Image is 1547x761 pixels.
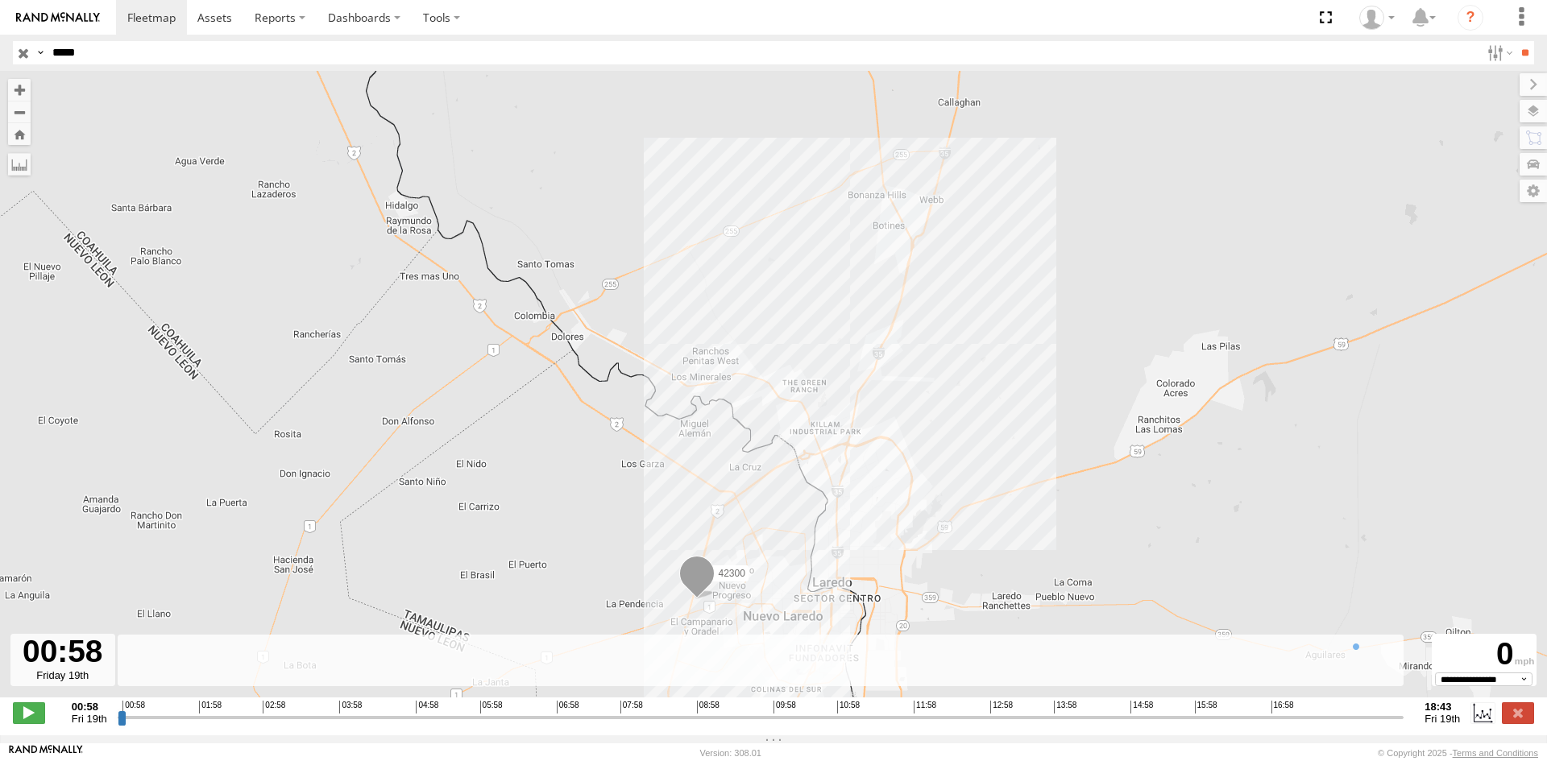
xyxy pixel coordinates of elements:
div: Version: 308.01 [700,748,761,758]
label: Close [1502,702,1534,723]
span: 04:58 [416,701,438,713]
span: 07:58 [620,701,643,713]
div: Ryan Roxas [1354,6,1400,30]
div: 0 [1434,636,1534,672]
span: 08:58 [697,701,720,713]
span: 01:58 [199,701,222,713]
button: Zoom Home [8,123,31,145]
span: 12:58 [990,701,1013,713]
label: Map Settings [1520,180,1547,202]
span: 42300 [718,567,744,578]
span: 00:58 [122,701,145,713]
span: 11:58 [914,701,936,713]
label: Play/Stop [13,702,45,723]
span: 13:58 [1054,701,1076,713]
span: 03:58 [339,701,362,713]
span: 15:58 [1195,701,1217,713]
span: 06:58 [557,701,579,713]
label: Search Query [34,41,47,64]
a: Visit our Website [9,745,83,761]
span: Fri 19th Sep 2025 [1425,713,1460,725]
button: Zoom in [8,79,31,101]
label: Measure [8,153,31,176]
a: Terms and Conditions [1453,748,1538,758]
span: 16:58 [1271,701,1294,713]
strong: 00:58 [72,701,107,713]
div: © Copyright 2025 - [1378,748,1538,758]
img: rand-logo.svg [16,12,100,23]
span: 05:58 [480,701,503,713]
label: Search Filter Options [1481,41,1516,64]
strong: 18:43 [1425,701,1460,713]
span: Fri 19th Sep 2025 [72,713,107,725]
button: Zoom out [8,101,31,123]
i: ? [1458,5,1483,31]
span: 10:58 [837,701,860,713]
span: 02:58 [263,701,285,713]
span: 09:58 [773,701,796,713]
span: 14:58 [1130,701,1153,713]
